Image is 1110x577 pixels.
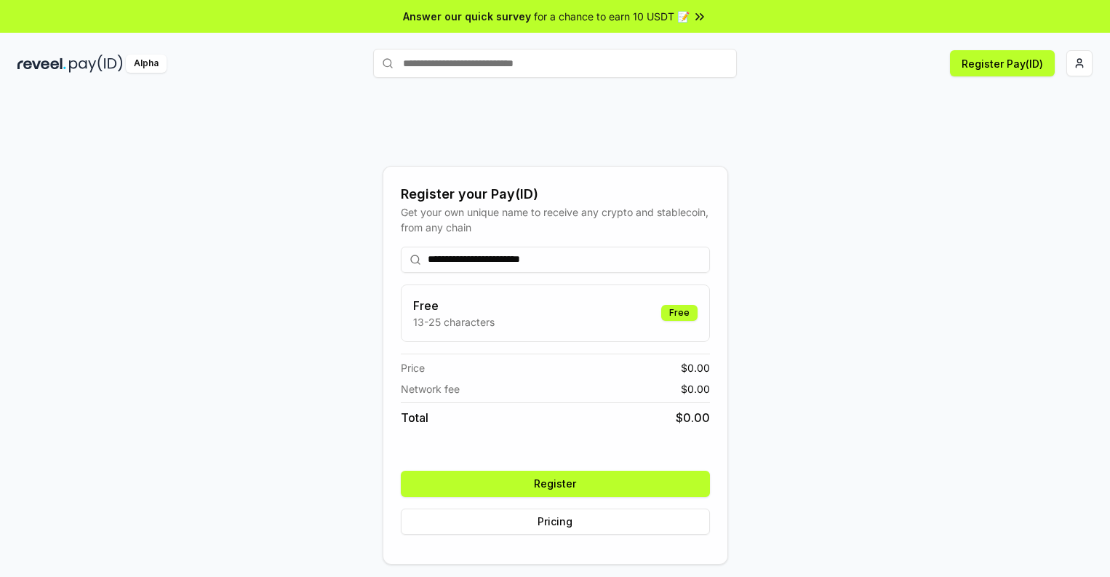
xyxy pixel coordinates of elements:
[413,314,495,330] p: 13-25 characters
[401,204,710,235] div: Get your own unique name to receive any crypto and stablecoin, from any chain
[17,55,66,73] img: reveel_dark
[69,55,123,73] img: pay_id
[403,9,531,24] span: Answer our quick survey
[401,381,460,397] span: Network fee
[401,471,710,497] button: Register
[534,9,690,24] span: for a chance to earn 10 USDT 📝
[401,509,710,535] button: Pricing
[676,409,710,426] span: $ 0.00
[401,360,425,375] span: Price
[401,409,428,426] span: Total
[681,381,710,397] span: $ 0.00
[681,360,710,375] span: $ 0.00
[413,297,495,314] h3: Free
[401,184,710,204] div: Register your Pay(ID)
[661,305,698,321] div: Free
[950,50,1055,76] button: Register Pay(ID)
[126,55,167,73] div: Alpha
